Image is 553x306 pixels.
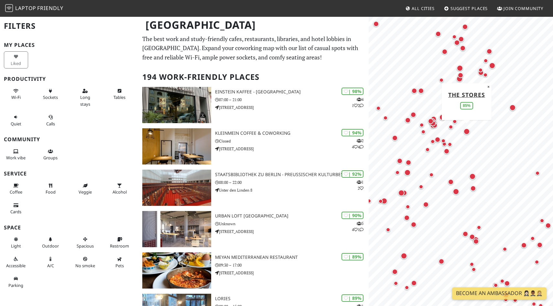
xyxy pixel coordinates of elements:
[451,187,461,196] div: Map marker
[43,94,58,100] span: Power sockets
[399,251,408,260] div: Map marker
[471,235,480,244] div: Map marker
[447,123,455,131] div: Map marker
[4,136,135,142] h3: Community
[108,86,132,103] button: Tables
[357,179,363,191] p: 1 2
[10,209,21,215] span: Credit cards
[73,86,97,109] button: Long stays
[450,5,488,11] span: Suggest Places
[485,47,493,56] div: Map marker
[142,87,211,123] img: Einstein Kaffee - Charlottenburg
[482,71,489,79] div: Map marker
[418,121,426,129] div: Map marker
[215,179,369,185] p: 08:00 – 22:00
[4,112,28,129] button: Quiet
[438,113,447,122] div: Map marker
[215,262,369,268] p: 09:30 – 17:00
[342,253,363,260] div: | 89%
[73,180,97,197] button: Veggie
[404,116,412,124] div: Map marker
[450,33,458,41] div: Map marker
[374,104,382,112] div: Map marker
[447,178,455,186] div: Map marker
[6,263,26,269] span: Accessible
[215,172,369,177] h3: Staatsbibliothek zu Berlin - Preußischer Kulturbesitz
[80,94,90,107] span: Long stays
[4,16,135,36] h2: Filters
[77,243,94,249] span: Spacious
[215,296,369,301] h3: Lories
[501,245,509,253] div: Map marker
[508,103,517,112] div: Map marker
[429,122,437,130] div: Map marker
[468,233,476,241] div: Map marker
[342,212,363,219] div: | 90%
[108,254,132,271] button: Pets
[115,263,124,269] span: Pet friendly
[352,138,363,150] p: 2 4 4
[391,268,399,276] div: Map marker
[215,146,369,152] p: [STREET_ADDRESS]
[429,115,438,123] div: Map marker
[461,230,470,238] div: Map marker
[417,87,425,95] div: Map marker
[142,34,365,62] p: The best work and study-friendly cafes, restaurants, libraries, and hotel lobbies in [GEOGRAPHIC_...
[417,183,425,191] div: Map marker
[384,226,392,234] div: Map marker
[536,241,544,249] div: Map marker
[11,121,21,127] span: Quiet
[470,266,478,273] div: Map marker
[434,30,442,38] div: Map marker
[215,255,369,260] h3: Meyan Mediterranean Restaurant
[437,257,446,266] div: Map marker
[138,170,369,206] a: Staatsbibliothek zu Berlin - Preußischer Kulturbesitz | 92% 12 Staatsbibliothek zu Berlin - Preuß...
[433,135,442,144] div: Map marker
[8,282,23,288] span: Parking
[38,112,63,129] button: Calls
[215,221,369,227] p: Unknown
[403,214,411,222] div: Map marker
[472,237,480,246] div: Map marker
[460,102,473,109] div: 85%
[46,189,56,195] span: Food
[429,117,437,124] div: Map marker
[108,180,132,197] button: Alcohol
[4,146,28,163] button: Work vibe
[365,197,373,205] div: Map marker
[4,76,135,82] h3: Productivity
[397,188,406,197] div: Map marker
[4,200,28,217] button: Cards
[4,254,28,271] button: Accessible
[446,141,454,148] div: Map marker
[142,211,211,247] img: URBAN LOFT Berlin
[455,64,464,73] div: Map marker
[4,273,28,290] button: Parking
[15,5,36,12] span: Laptop
[482,57,490,65] div: Map marker
[456,71,465,79] div: Map marker
[448,90,485,98] a: The Stores
[498,277,506,285] div: Map marker
[410,279,418,287] div: Map marker
[352,220,363,233] p: 5 4 1
[534,169,541,177] div: Map marker
[37,5,63,12] span: Friendly
[511,296,519,304] div: Map marker
[477,69,485,77] div: Map marker
[429,119,437,128] div: Map marker
[4,225,135,231] h3: Space
[394,169,401,176] div: Map marker
[38,254,63,271] button: A/C
[461,23,469,31] div: Map marker
[38,234,63,251] button: Outdoor
[412,5,435,11] span: All Cities
[455,74,464,83] div: Map marker
[342,170,363,178] div: | 92%
[215,213,369,219] h3: URBAN LOFT [GEOGRAPHIC_DATA]
[138,87,369,123] a: Einstein Kaffee - Charlottenburg | 98% 412 Einstein Kaffee - [GEOGRAPHIC_DATA] 07:00 – 21:00 [STR...
[10,189,22,195] span: Coffee
[544,221,552,230] div: Map marker
[4,234,28,251] button: Light
[75,263,95,269] span: Smoke free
